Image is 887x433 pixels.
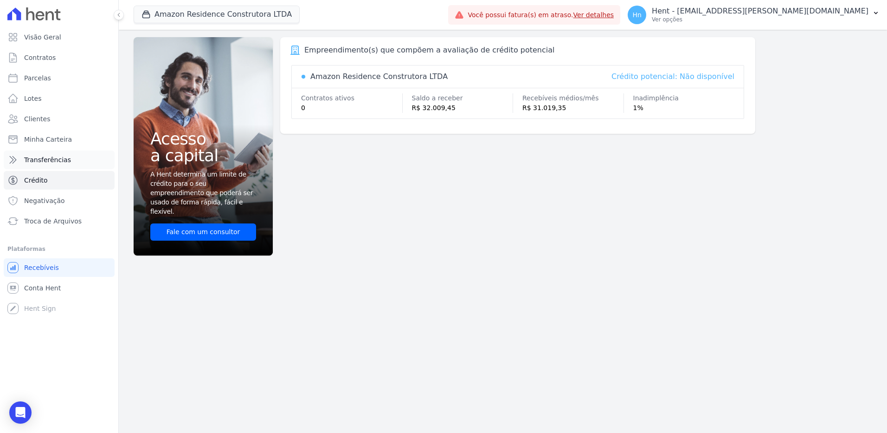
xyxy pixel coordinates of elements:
div: R$ 31.019,35 [522,103,623,113]
span: Você possui fatura(s) em atraso. [468,10,614,20]
a: Visão Geral [4,28,115,46]
div: Recebíveis médios/mês [522,93,623,103]
div: 0 [301,103,402,113]
a: Recebíveis [4,258,115,277]
button: Hn Hent - [EMAIL_ADDRESS][PERSON_NAME][DOMAIN_NAME] Ver opções [620,2,887,28]
span: Minha Carteira [24,135,72,144]
span: Contratos [24,53,56,62]
div: Crédito potencial: Não disponível [611,71,734,82]
a: Transferências [4,151,115,169]
a: Conta Hent [4,279,115,297]
a: Parcelas [4,69,115,87]
span: a capital [150,147,256,164]
a: Crédito [4,171,115,190]
span: Negativação [24,196,65,205]
span: Parcelas [24,73,51,83]
div: Empreendimento(s) que compõem a avaliação de crédito potencial [304,45,554,56]
span: Recebíveis [24,263,59,272]
a: Ver detalhes [573,11,614,19]
a: Minha Carteira [4,130,115,149]
span: Visão Geral [24,33,61,42]
span: Acesso [150,131,256,147]
span: Clientes [24,114,50,124]
div: Saldo a receber [412,93,513,103]
a: Lotes [4,89,115,108]
button: Amazon Residence Construtora LTDA [134,6,300,23]
div: R$ 32.009,45 [412,103,513,113]
a: Negativação [4,191,115,210]
span: A Hent determina um limite de crédito para o seu empreendimento que poderá ser usado de forma ráp... [150,170,254,216]
div: Open Intercom Messenger [9,401,32,424]
span: Conta Hent [24,283,61,293]
a: Fale com um consultor [150,223,256,241]
span: Lotes [24,94,42,103]
a: Clientes [4,110,115,128]
a: Contratos [4,48,115,67]
span: Troca de Arquivos [24,216,82,226]
div: Plataformas [7,243,111,255]
span: Transferências [24,155,71,164]
span: Crédito [24,176,48,185]
div: 1% [633,103,735,113]
div: Inadimplência [633,93,735,103]
a: Troca de Arquivos [4,212,115,230]
p: Hent - [EMAIL_ADDRESS][PERSON_NAME][DOMAIN_NAME] [652,7,868,16]
span: Hn [632,12,641,18]
div: Contratos ativos [301,93,402,103]
div: Amazon Residence Construtora LTDA [310,71,448,82]
p: Ver opções [652,16,868,23]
